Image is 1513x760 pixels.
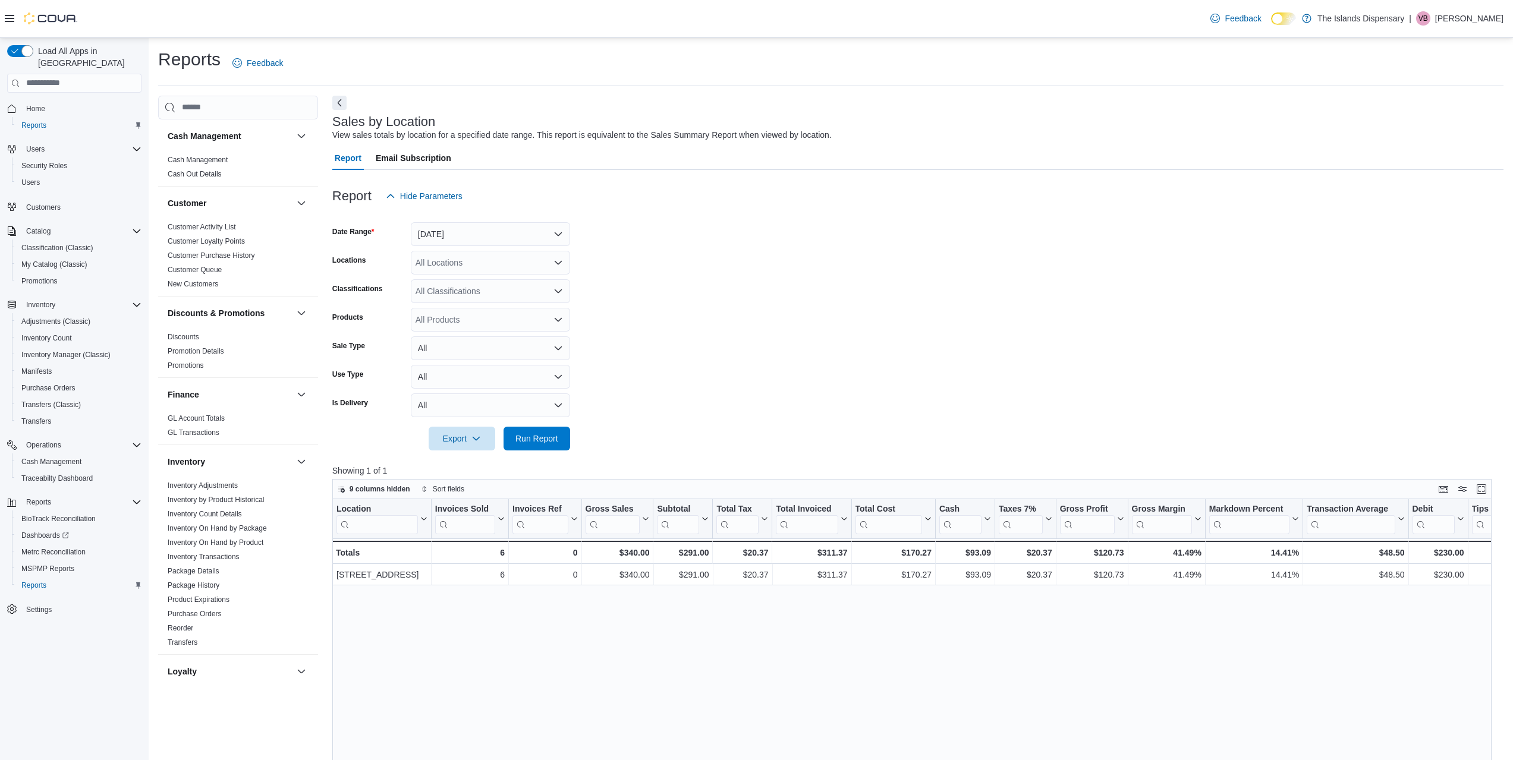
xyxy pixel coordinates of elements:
span: Run Report [515,433,558,444]
button: Discounts & Promotions [294,306,309,320]
div: $93.09 [939,545,991,560]
button: Open list of options [553,315,563,324]
a: Traceabilty Dashboard [17,471,97,485]
div: $20.37 [716,545,768,560]
span: Inventory Manager (Classic) [21,350,111,359]
button: Classification (Classic) [12,239,146,256]
a: Promotions [17,274,62,288]
p: | [1409,11,1411,26]
span: Transfers [21,417,51,426]
a: Inventory On Hand by Package [168,524,267,532]
label: Date Range [332,227,375,236]
div: Subtotal [657,504,699,534]
span: Security Roles [21,161,67,171]
button: Location [336,504,427,534]
p: [PERSON_NAME] [1435,11,1503,26]
label: Products [332,313,363,322]
button: Discounts & Promotions [168,307,292,319]
span: Users [26,144,45,154]
a: Customers [21,200,65,215]
div: $311.37 [776,567,847,582]
h3: Customer [168,197,206,209]
a: Home [21,102,50,116]
div: Invoices Ref [512,504,568,534]
button: Enter fullscreen [1474,482,1489,496]
nav: Complex example [7,95,141,649]
div: Customer [158,220,318,296]
span: Transfers (Classic) [21,400,81,409]
a: Promotions [168,361,204,370]
button: Keyboard shortcuts [1436,482,1451,496]
button: Total Tax [716,504,768,534]
button: Gross Profit [1059,504,1124,534]
button: Users [12,174,146,191]
span: Dashboards [21,531,69,540]
button: Finance [294,387,309,402]
h3: Report [332,189,372,203]
a: Cash Out Details [168,170,222,178]
div: 0 [512,567,577,582]
span: Settings [26,605,52,614]
div: Vanessa Blanks [1416,11,1430,26]
div: Total Cost [855,504,921,515]
span: Package Details [168,566,219,576]
button: Inventory [21,298,60,312]
span: Customers [26,203,61,212]
span: Customer Queue [168,265,222,275]
button: Customers [2,198,146,215]
p: Showing 1 of 1 [332,465,1503,477]
button: Sort fields [416,482,469,496]
h1: Reports [158,48,221,71]
h3: Loyalty [168,666,197,677]
span: Promotion Details [168,346,224,356]
button: Reports [21,495,56,509]
button: Debit [1412,504,1464,534]
div: Taxes 7% [999,504,1043,534]
h3: Finance [168,389,199,401]
button: Inventory Manager (Classic) [12,346,146,363]
button: Gross Sales [585,504,649,534]
button: Next [332,96,347,110]
span: Traceabilty Dashboard [21,474,93,483]
button: Open list of options [553,258,563,267]
span: Inventory Transactions [168,552,240,562]
div: 41.49% [1131,545,1201,560]
div: Transaction Average [1307,504,1395,534]
button: Cash Management [294,129,309,143]
div: Debit [1412,504,1454,515]
div: $48.50 [1307,545,1404,560]
span: Inventory Count [17,331,141,345]
a: BioTrack Reconciliation [17,512,100,526]
span: Discounts [168,332,199,342]
button: Reports [2,494,146,510]
label: Locations [332,256,366,265]
a: Settings [21,603,56,617]
span: Transfers [17,414,141,428]
span: Feedback [1225,12,1261,24]
div: $291.00 [657,545,709,560]
span: Purchase Orders [21,383,76,393]
button: Cash Management [168,130,292,142]
button: Invoices Ref [512,504,577,534]
span: Inventory Manager (Classic) [17,348,141,362]
span: Inventory On Hand by Product [168,538,263,547]
span: Manifests [21,367,52,376]
div: Gross Sales [585,504,640,534]
button: Subtotal [657,504,709,534]
div: Gross Margin [1131,504,1191,515]
span: Dashboards [17,528,141,543]
span: VB [1418,11,1428,26]
span: Reports [17,578,141,592]
div: Invoices Sold [435,504,495,515]
button: Transfers (Classic) [12,396,146,413]
div: $93.09 [939,567,991,582]
a: Package History [168,581,219,589]
button: [DATE] [411,222,570,246]
span: Operations [21,438,141,452]
span: Cash Out Details [168,169,222,179]
span: Export [436,427,488,450]
button: Cash [939,504,991,534]
button: Home [2,100,146,117]
a: Dashboards [17,528,74,543]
